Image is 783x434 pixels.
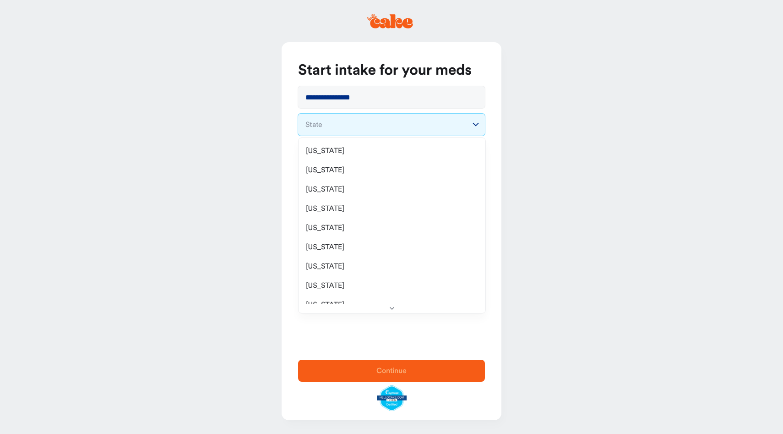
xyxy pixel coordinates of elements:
[306,204,344,214] span: [US_STATE]
[306,147,344,156] span: [US_STATE]
[306,243,344,252] span: [US_STATE]
[306,281,344,291] span: [US_STATE]
[306,301,344,310] span: [US_STATE]
[306,185,344,194] span: [US_STATE]
[306,224,344,233] span: [US_STATE]
[306,166,344,175] span: [US_STATE]
[306,262,344,271] span: [US_STATE]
